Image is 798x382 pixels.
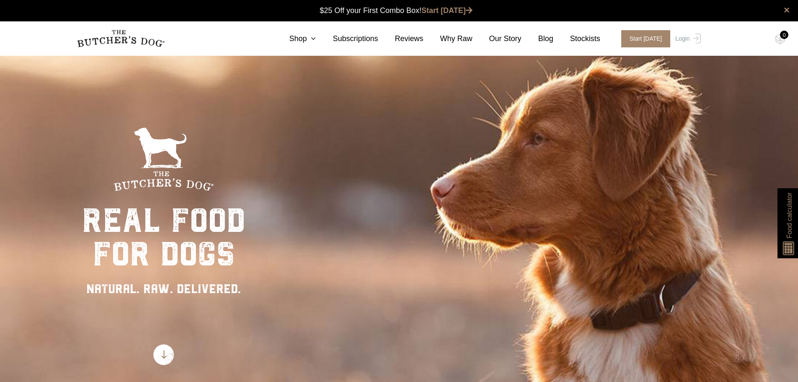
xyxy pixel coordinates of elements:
[424,33,473,44] a: Why Raw
[775,34,785,44] img: TBD_Cart-Empty.png
[621,30,671,47] span: Start [DATE]
[82,279,245,298] div: NATURAL. RAW. DELIVERED.
[780,31,788,39] div: 0
[316,33,378,44] a: Subscriptions
[553,33,600,44] a: Stockists
[673,30,700,47] a: Login
[82,204,245,271] div: real food for dogs
[272,33,316,44] a: Shop
[784,192,794,238] span: Food calculator
[613,30,674,47] a: Start [DATE]
[784,5,790,15] a: close
[473,33,522,44] a: Our Story
[378,33,424,44] a: Reviews
[421,6,473,15] a: Start [DATE]
[522,33,553,44] a: Blog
